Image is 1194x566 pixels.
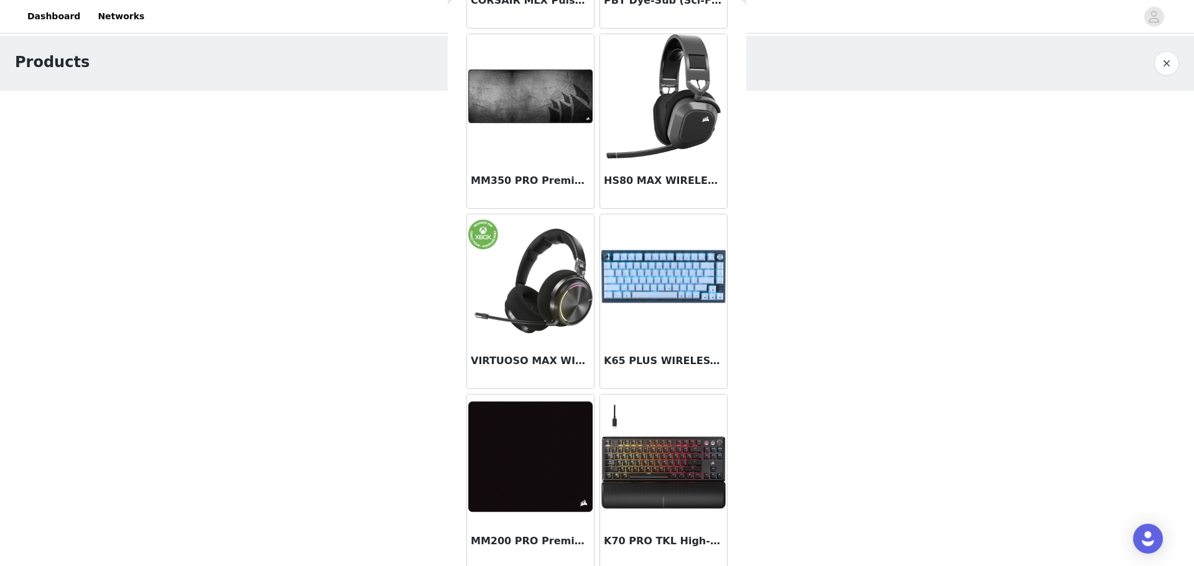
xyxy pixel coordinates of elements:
img: MM200 PRO Premium Spill-Proof Cloth Gaming Mouse Pad - Heavy XL [468,395,593,519]
img: K70 PRO TKL High-Performance Hall-Effect Gaming Keyboard [601,395,726,519]
img: MM350 PRO Premium Spill-Proof Cloth Gaming Mouse Pad [468,34,593,158]
img: HS80 MAX WIRELESS Gaming Headset [601,34,726,158]
img: K65 PLUS WIRELESS 75% RGB Mechanical Gaming Keyboard - for Mac and PC [601,214,726,339]
h3: VIRTUOSO MAX WIRELESS for XBOX Gaming Headset - Carbon [471,354,590,368]
div: Open Intercom Messenger [1133,524,1163,554]
h1: Products [15,51,90,73]
h3: K70 PRO TKL High-Performance Hall-Effect Gaming Keyboard [604,534,723,549]
img: VIRTUOSO MAX WIRELESS for XBOX Gaming Headset - Carbon [468,214,593,339]
h3: K65 PLUS WIRELESS 75% RGB Mechanical Gaming Keyboard - for Mac and PC [604,354,723,368]
a: Networks [90,2,152,30]
h3: MM200 PRO Premium Spill-Proof Cloth Gaming Mouse Pad - Heavy XL [471,534,590,549]
div: avatar [1148,7,1160,27]
a: Dashboard [20,2,88,30]
h3: HS80 MAX WIRELESS Gaming Headset [604,173,723,188]
h3: MM350 PRO Premium Spill-Proof Cloth Gaming Mouse Pad [471,173,590,188]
